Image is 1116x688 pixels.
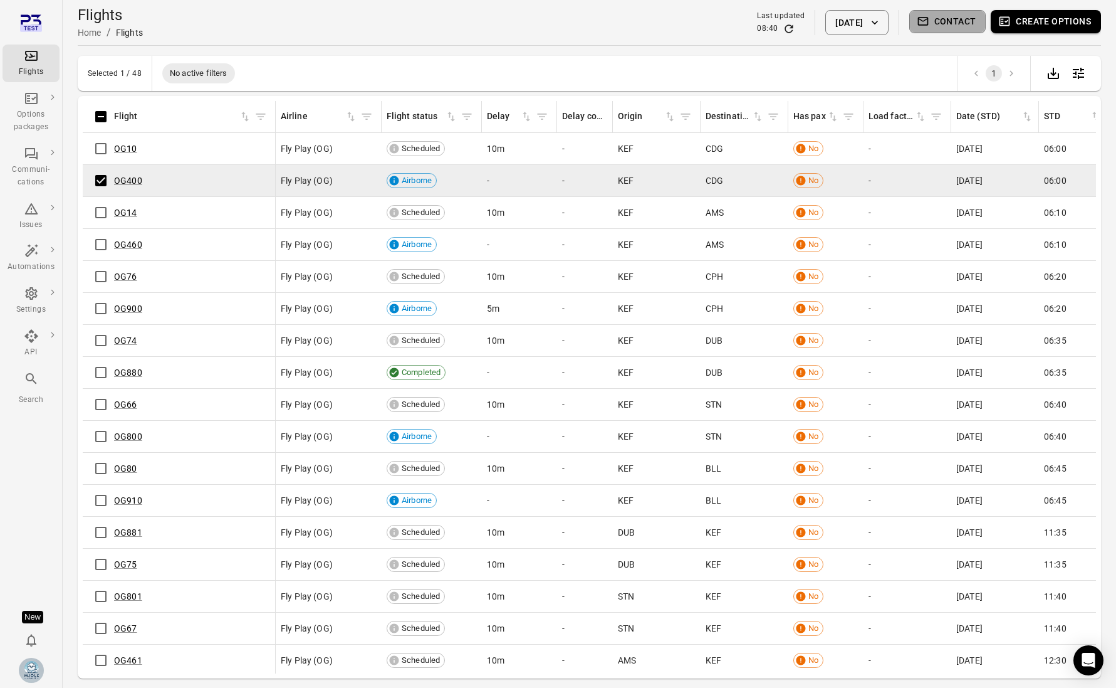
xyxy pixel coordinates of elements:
span: [DATE] [956,654,983,667]
div: - [868,238,946,251]
span: No [804,270,823,283]
span: Fly Play (OG) [281,334,333,347]
span: KEF [618,206,634,219]
div: - [868,462,946,475]
a: Settings [3,282,60,320]
div: Delay codes [562,110,607,124]
div: - [868,270,946,283]
span: Flight status [387,110,457,124]
span: 11:40 [1044,590,1066,603]
img: Mjoll-Airways-Logo.webp [19,658,44,683]
span: No [804,398,823,411]
div: Has pax [793,110,827,124]
a: Issues [3,198,60,235]
span: 10m [487,270,504,283]
span: Scheduled [397,654,444,667]
span: [DATE] [956,462,983,475]
button: Notifications [19,628,44,653]
span: Scheduled [397,558,444,571]
span: KEF [618,366,634,379]
button: Open table configuration [1066,61,1091,86]
span: Load factor [868,110,927,124]
div: Flights [116,26,143,39]
span: STN [618,590,634,603]
span: Airline [281,110,357,124]
div: - [562,238,608,251]
div: - [868,334,946,347]
span: Origin [618,110,676,124]
div: - [868,206,946,219]
span: 06:40 [1044,430,1066,443]
div: - [562,206,608,219]
button: Filter by airline [357,107,376,126]
span: KEF [618,270,634,283]
div: Airline [281,110,345,124]
div: - [487,366,552,379]
span: [DATE] [956,590,983,603]
span: 11:35 [1044,558,1066,571]
span: [DATE] [956,366,983,379]
span: Fly Play (OG) [281,654,333,667]
span: [DATE] [956,526,983,539]
div: - [868,622,946,635]
span: [DATE] [956,142,983,155]
button: Filter by origin [676,107,695,126]
span: 10m [487,206,504,219]
div: - [562,430,608,443]
span: Scheduled [397,622,444,635]
span: 10m [487,654,504,667]
span: No [804,430,823,443]
div: STD [1044,110,1090,124]
span: BLL [706,462,721,475]
button: Contact [909,10,986,33]
span: 06:45 [1044,494,1066,507]
span: Filter by flight [251,107,270,126]
a: OG910 [114,495,142,505]
div: - [868,302,946,315]
span: Scheduled [397,142,444,155]
div: - [868,398,946,411]
span: Fly Play (OG) [281,206,333,219]
div: Sort by origin in ascending order [618,110,676,124]
button: Filter by delay [533,107,551,126]
button: page 1 [986,65,1002,82]
span: 11:40 [1044,622,1066,635]
span: [DATE] [956,334,983,347]
span: No [804,526,823,539]
span: DUB [706,366,722,379]
div: - [562,398,608,411]
div: - [562,302,608,315]
div: Sort by flight status in ascending order [387,110,457,124]
div: Sort by has pax in ascending order [793,110,839,124]
a: OG76 [114,272,137,282]
span: 12:30 [1044,654,1066,667]
span: No [804,558,823,571]
span: KEF [618,430,634,443]
a: API [3,325,60,363]
div: Flights [8,66,55,78]
a: OG66 [114,400,137,410]
a: Options packages [3,87,60,137]
button: Elsa Mjöll [Mjoll Airways] [14,653,49,688]
div: Last updated [757,10,805,23]
h1: Flights [78,5,143,25]
span: Scheduled [397,526,444,539]
div: - [868,558,946,571]
span: Airborne [397,302,436,315]
span: CDG [706,174,723,187]
a: OG75 [114,559,137,569]
span: Fly Play (OG) [281,462,333,475]
span: Scheduled [397,206,444,219]
div: Date (STD) [956,110,1021,124]
span: Fly Play (OG) [281,590,333,603]
span: 06:40 [1044,398,1066,411]
span: 10m [487,398,504,411]
button: Search [3,368,60,410]
a: OG880 [114,368,142,378]
div: - [868,590,946,603]
span: 06:10 [1044,238,1066,251]
span: KEF [618,238,634,251]
span: KEF [618,398,634,411]
span: CPH [706,270,723,283]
